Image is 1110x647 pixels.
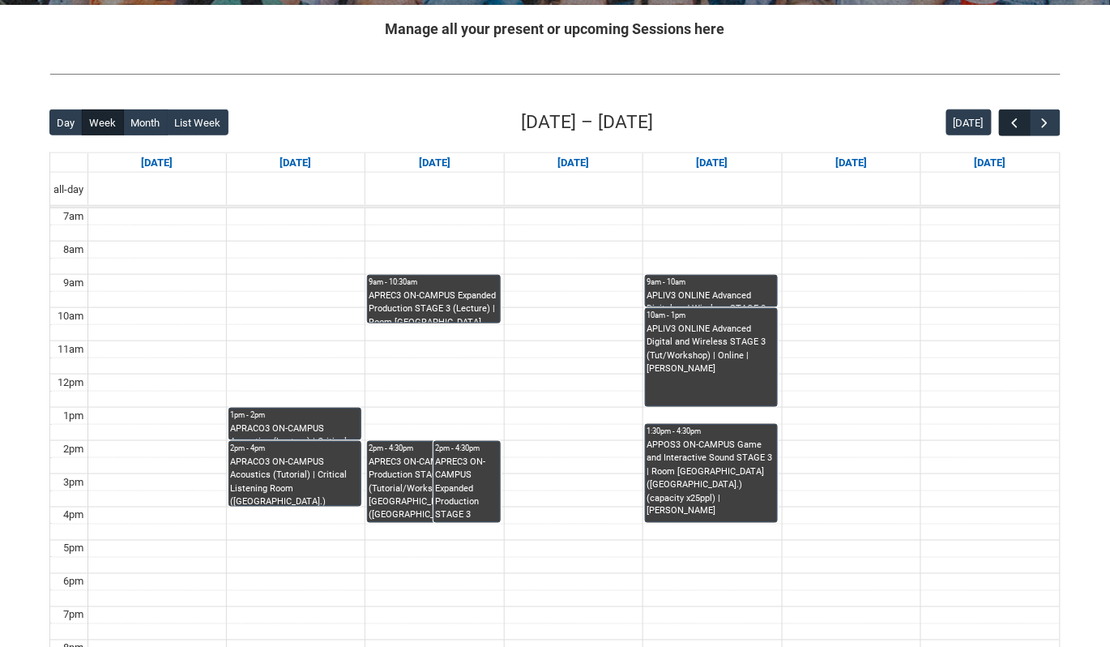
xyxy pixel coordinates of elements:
div: APREC3 ON-CAMPUS Expanded Production STAGE 3 (Tutorial/Workshop) G2 | Studio 1 ([GEOGRAPHIC_DATA]... [435,456,498,523]
div: 6pm [61,574,88,590]
div: APLIV3 ONLINE Advanced Digital and Wireless STAGE 3 (Tut/Workshop) | Online | [PERSON_NAME] [647,323,776,376]
a: Go to September 26, 2025 [832,153,870,173]
a: Go to September 25, 2025 [694,153,732,173]
button: List Week [167,109,228,135]
div: APRACO3 ON-CAMPUS Acoustics (Tutorial) | Critical Listening Room ([GEOGRAPHIC_DATA].) (capacity x... [230,456,360,507]
div: 4pm [61,508,88,524]
div: 12pm [55,375,88,391]
div: 1pm [61,408,88,424]
button: [DATE] [946,109,992,135]
button: Month [123,109,168,135]
div: 2pm - 4pm [230,443,360,454]
div: 1pm - 2pm [230,409,360,421]
div: 9am - 10:30am [369,276,498,288]
a: Go to September 23, 2025 [416,153,454,173]
button: Next Week [1030,109,1061,136]
div: APREC3 ON-CAMPUS Expanded Production STAGE 3 (Tutorial/Workshop) G2 | Room [GEOGRAPHIC_DATA] ([GE... [369,456,498,523]
div: 9am [61,275,88,291]
button: Week [82,109,124,135]
div: APPOS3 ON-CAMPUS Game and Interactive Sound STAGE 3 | Room [GEOGRAPHIC_DATA] ([GEOGRAPHIC_DATA].)... [647,439,776,519]
div: APRACO3 ON-CAMPUS Acoustics (Lecture) | Critical Listening Room ([GEOGRAPHIC_DATA].) (capacity x2... [230,422,360,440]
h2: Manage all your present or upcoming Sessions here [49,18,1061,40]
a: Go to September 27, 2025 [971,153,1010,173]
div: 2pm [61,441,88,457]
div: 11am [55,341,88,358]
div: 5pm [61,541,88,557]
h2: [DATE] – [DATE] [521,109,653,136]
a: Go to September 24, 2025 [554,153,592,173]
div: 10am [55,308,88,324]
div: 2pm - 4:30pm [435,443,498,454]
div: 7am [61,208,88,225]
div: 1:30pm - 4:30pm [647,426,776,437]
span: all-day [51,182,88,198]
div: 3pm [61,474,88,491]
button: Day [49,109,83,135]
div: 2pm - 4:30pm [369,443,498,454]
button: Previous Week [999,109,1030,136]
a: Go to September 22, 2025 [277,153,315,173]
a: Go to September 21, 2025 [138,153,176,173]
div: 7pm [61,607,88,623]
div: APREC3 ON-CAMPUS Expanded Production STAGE 3 (Lecture) | Room [GEOGRAPHIC_DATA] ([GEOGRAPHIC_DATA... [369,289,498,323]
img: REDU_GREY_LINE [49,66,1061,83]
div: 10am - 1pm [647,310,776,321]
div: 8am [61,242,88,258]
div: 9am - 10am [647,276,776,288]
div: APLIV3 ONLINE Advanced Digital and Wireless STAGE 3 (Lecture) | Online | [PERSON_NAME] [647,289,776,307]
